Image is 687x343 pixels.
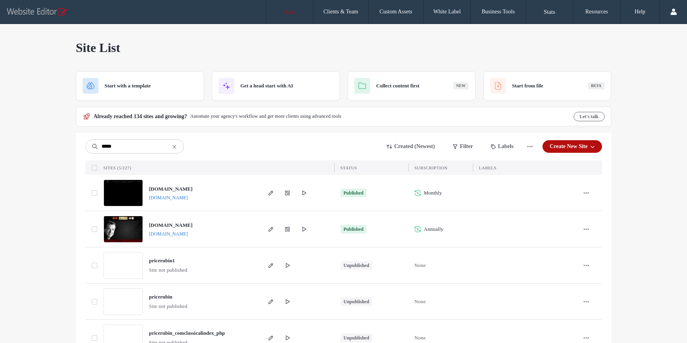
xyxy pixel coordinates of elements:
[453,82,469,89] div: New
[348,71,476,100] div: Collect content firstNew
[149,195,188,200] a: [DOMAIN_NAME]
[415,261,426,269] span: None
[433,9,461,15] label: White Label
[543,140,602,153] button: Create New Site
[424,225,444,233] span: Annually
[212,71,340,100] div: Get a head start with AI
[483,71,611,100] div: Start from fileBeta
[241,82,293,90] span: Get a head start with AI
[415,334,426,342] span: None
[635,9,645,15] label: Help
[344,298,369,305] div: Unpublished
[484,140,521,153] button: Labels
[544,9,555,15] label: Stats
[380,140,442,153] button: Created (Newest)
[424,189,442,197] span: Monthly
[479,165,497,170] span: LABELS
[149,222,193,228] a: [DOMAIN_NAME]
[380,9,412,15] label: Custom Assets
[415,298,426,306] span: None
[149,258,175,263] a: pricerubin1
[512,82,543,90] span: Start from file
[149,330,225,336] a: pricerubin_comclassicalindex_php
[574,112,604,121] button: Let's talk
[341,165,357,170] span: STATUS
[588,82,605,89] div: Beta
[585,9,608,15] label: Resources
[149,302,188,310] span: Site not published
[76,71,204,100] div: Start with a template
[344,334,369,341] div: Unpublished
[104,165,131,170] span: SITES (5/227)
[344,226,364,233] div: Published
[149,294,172,300] a: pricerubin
[76,40,120,56] span: Site List
[376,82,420,90] span: Collect content first
[415,165,448,170] span: SUBSCRIPTION
[190,113,341,119] span: Automate your agency's workflow and get more clients using advanced tools
[149,231,188,237] a: [DOMAIN_NAME]
[149,186,193,192] a: [DOMAIN_NAME]
[344,262,369,269] div: Unpublished
[149,266,188,274] span: Site not published
[323,9,358,15] label: Clients & Team
[105,82,151,90] span: Start with a template
[284,9,295,15] label: Sites
[94,113,187,121] span: Already reached 134 sites and growing?
[482,9,515,15] label: Business Tools
[445,140,481,153] button: Filter
[344,189,364,197] div: Published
